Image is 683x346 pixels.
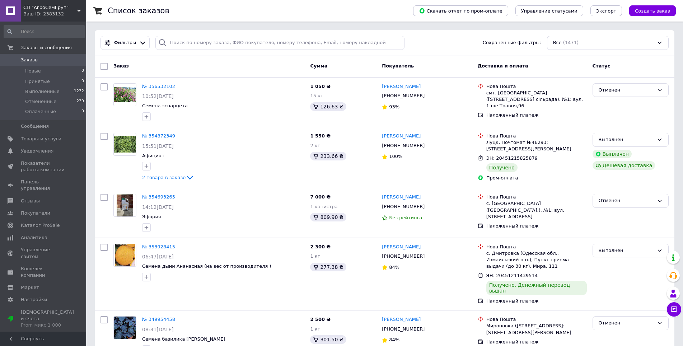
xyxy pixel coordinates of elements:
[142,263,271,269] a: Семена дыни Ананасная (на вес от производителя )
[486,112,587,118] div: Наложенный платеж
[81,68,84,74] span: 0
[142,103,188,108] a: Семена эспарцета
[599,319,654,327] div: Отменен
[590,5,622,16] button: Экспорт
[21,247,66,259] span: Управление сайтом
[21,198,40,204] span: Отзывы
[142,143,174,149] span: 15:51[DATE]
[596,8,616,14] span: Экспорт
[382,244,421,251] a: [PERSON_NAME]
[382,143,425,148] span: [PHONE_NUMBER]
[142,204,174,210] span: 14:12[DATE]
[21,266,66,279] span: Кошелек компании
[486,175,587,181] div: Пром-оплата
[142,317,175,322] a: № 349954458
[486,316,587,323] div: Нова Пошта
[521,8,577,14] span: Управление статусами
[142,133,175,139] a: № 354872349
[113,83,136,106] a: Фото товару
[115,244,135,266] img: Фото товару
[382,63,414,69] span: Покупатель
[142,244,175,249] a: № 353928415
[142,254,174,259] span: 06:47[DATE]
[114,39,136,46] span: Фильтры
[515,5,583,16] button: Управление статусами
[413,5,508,16] button: Скачать отчет по пром-оплате
[142,175,194,180] a: 2 товара в заказе
[622,8,676,13] a: Создать заказ
[142,336,225,342] span: Семена базилика [PERSON_NAME]
[553,39,562,46] span: Все
[142,93,174,99] span: 10:52[DATE]
[310,317,330,322] span: 2 500 ₴
[486,323,587,336] div: Мироновка ([STREET_ADDRESS]: [STREET_ADDRESS][PERSON_NAME]
[21,160,66,173] span: Показатели работы компании
[486,298,587,304] div: Наложенный платеж
[486,223,587,229] div: Наложенный платеж
[310,84,330,89] span: 1 050 ₴
[21,57,38,63] span: Заказы
[21,179,66,192] span: Панель управления
[76,98,84,105] span: 239
[593,150,632,158] div: Выплачен
[142,153,164,158] a: Афицион
[21,234,47,241] span: Аналитика
[114,87,136,102] img: Фото товару
[389,104,399,109] span: 93%
[21,210,50,216] span: Покупатели
[310,152,346,160] div: 233.66 ₴
[635,8,670,14] span: Создать заказ
[486,250,587,270] div: с. Дмитровка (Одесская обл., Измаильский р-н.), Пункт приема-выдачи (до 30 кг), Мира, 111
[81,108,84,115] span: 0
[629,5,676,16] button: Создать заказ
[114,317,136,339] img: Фото товару
[310,253,320,259] span: 1 кг
[23,11,86,17] div: Ваш ID: 2383132
[667,302,681,317] button: Чат с покупателем
[25,108,56,115] span: Оплаченные
[21,123,49,130] span: Сообщения
[486,244,587,250] div: Нова Пошта
[113,63,129,69] span: Заказ
[593,63,611,69] span: Статус
[389,265,399,270] span: 84%
[142,194,175,200] a: № 354693265
[382,83,421,90] a: [PERSON_NAME]
[21,136,61,142] span: Товары и услуги
[389,154,402,159] span: 100%
[310,335,346,344] div: 301.50 ₴
[113,316,136,339] a: Фото товару
[483,39,541,46] span: Сохраненные фильтры:
[21,322,74,328] div: Prom микс 1 000
[382,326,425,332] span: [PHONE_NUMBER]
[310,93,323,98] span: 15 кг
[486,90,587,109] div: смт. [GEOGRAPHIC_DATA] ([STREET_ADDRESS] сільрада), №1: вул. 1-ше Травня,96
[21,148,53,154] span: Уведомления
[389,337,399,342] span: 84%
[382,253,425,259] span: [PHONE_NUMBER]
[310,204,337,209] span: 1 канистра
[25,68,41,74] span: Новые
[142,84,175,89] a: № 356532102
[486,273,538,278] span: ЭН: 20451211439514
[382,133,421,140] a: [PERSON_NAME]
[478,63,528,69] span: Доставка и оплата
[486,163,518,172] div: Получено
[382,316,421,323] a: [PERSON_NAME]
[142,327,174,332] span: 08:31[DATE]
[599,86,654,94] div: Отменен
[74,88,84,95] span: 1232
[108,6,169,15] h1: Список заказов
[486,281,587,295] div: Получено. Денежный перевод выдан
[310,194,330,200] span: 7 000 ₴
[21,309,74,329] span: [DEMOGRAPHIC_DATA] и счета
[310,63,327,69] span: Сумма
[142,214,161,219] a: Эфория
[382,204,425,209] span: [PHONE_NUMBER]
[117,194,134,216] img: Фото товару
[563,40,579,45] span: (1471)
[599,247,654,254] div: Выполнен
[486,155,538,161] span: ЭН: 20451215825879
[23,4,77,11] span: СП "АгроСемГруп"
